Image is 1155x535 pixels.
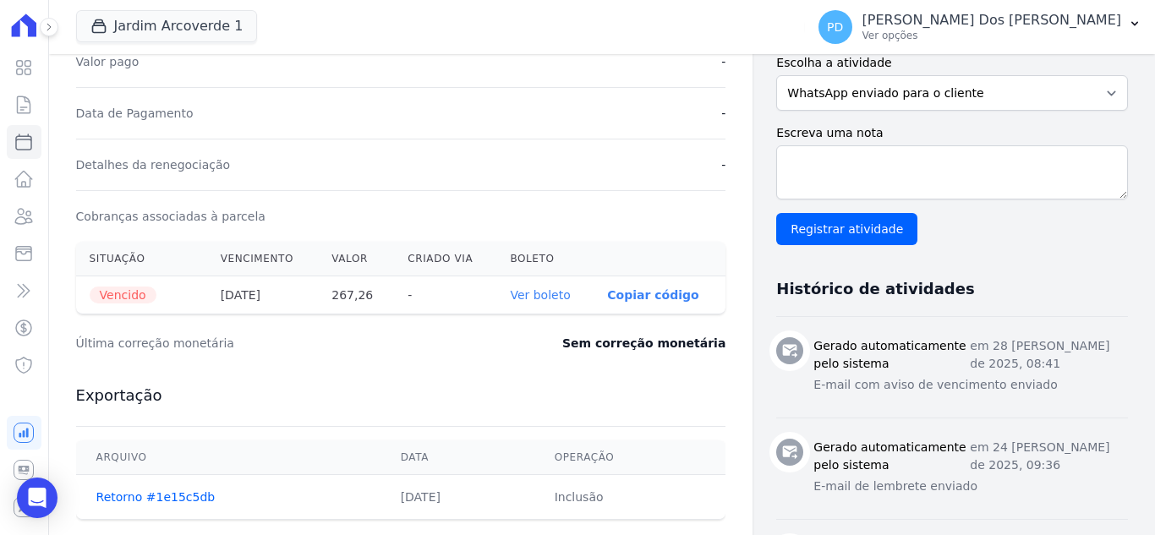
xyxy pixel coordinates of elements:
th: Data [380,440,534,475]
th: Valor [318,242,394,276]
dd: Sem correção monetária [562,335,725,352]
p: E-mail de lembrete enviado [813,478,1128,495]
th: - [394,276,496,314]
th: Boleto [496,242,594,276]
input: Registrar atividade [776,213,917,245]
span: Vencido [90,287,156,303]
th: 267,26 [318,276,394,314]
h3: Exportação [76,385,726,406]
th: Situação [76,242,207,276]
div: Open Intercom Messenger [17,478,57,518]
dt: Cobranças associadas à parcela [76,208,265,225]
dd: - [721,156,725,173]
th: [DATE] [207,276,319,314]
dd: - [721,105,725,122]
a: Ver boleto [510,288,570,302]
h3: Gerado automaticamente pelo sistema [813,337,970,373]
th: Criado via [394,242,496,276]
label: Escolha a atividade [776,54,1128,72]
dd: - [721,53,725,70]
p: [PERSON_NAME] Dos [PERSON_NAME] [862,12,1121,29]
th: Operação [534,440,726,475]
dt: Detalhes da renegociação [76,156,231,173]
p: Ver opções [862,29,1121,42]
h3: Histórico de atividades [776,279,974,299]
a: Retorno #1e15c5db [96,490,216,504]
th: Arquivo [76,440,380,475]
button: PD [PERSON_NAME] Dos [PERSON_NAME] Ver opções [805,3,1155,51]
p: E-mail com aviso de vencimento enviado [813,376,1128,394]
dt: Valor pago [76,53,140,70]
th: Vencimento [207,242,319,276]
span: PD [827,21,843,33]
h3: Gerado automaticamente pelo sistema [813,439,970,474]
label: Escreva uma nota [776,124,1128,142]
dt: Última correção monetária [76,335,461,352]
dt: Data de Pagamento [76,105,194,122]
td: Inclusão [534,475,726,520]
button: Copiar código [607,288,698,302]
p: em 28 [PERSON_NAME] de 2025, 08:41 [970,337,1128,373]
button: Jardim Arcoverde 1 [76,10,258,42]
td: [DATE] [380,475,534,520]
p: em 24 [PERSON_NAME] de 2025, 09:36 [970,439,1128,474]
